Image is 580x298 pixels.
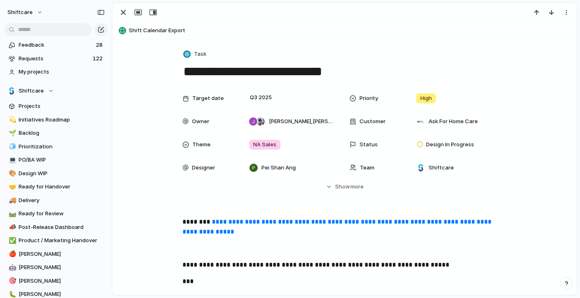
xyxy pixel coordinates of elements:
button: Task [182,48,209,60]
div: 💻 [9,155,14,165]
span: [PERSON_NAME] [19,250,105,258]
a: 🌱Backlog [4,127,108,139]
span: NA Sales [253,141,276,149]
button: 📣 [7,223,16,231]
span: Designer [192,164,215,172]
button: 🛤️ [7,210,16,218]
span: My projects [19,68,105,76]
button: shiftcare [4,6,47,19]
span: Owner [192,117,209,126]
div: 🤖 [9,263,14,272]
span: Customer [360,117,386,126]
a: 🧊Prioritization [4,141,108,153]
a: 🎨Design WIP [4,167,108,180]
div: 🎨 [9,169,14,178]
div: 🛤️ [9,209,14,219]
div: ✅ [9,236,14,246]
button: 🤝 [7,183,16,191]
button: 🎨 [7,169,16,178]
span: Post-Release Dashboard [19,223,105,231]
span: Shift Calendar Export [129,26,573,35]
button: 🍎 [7,250,16,258]
span: Target date [192,94,224,103]
span: Delivery [19,196,105,205]
div: 🍎 [9,249,14,259]
span: Product / Marketing Handover [19,236,105,245]
span: Status [360,141,378,149]
span: Design WIP [19,169,105,178]
span: Team [360,164,374,172]
button: 🎯 [7,277,16,285]
span: [PERSON_NAME] [19,263,105,272]
span: Ready for Review [19,210,105,218]
span: [PERSON_NAME] , [PERSON_NAME] [269,117,333,126]
a: ✅Product / Marketing Handover [4,234,108,247]
span: Requests [19,55,90,63]
a: 🚚Delivery [4,194,108,207]
button: ✅ [7,236,16,245]
div: 🚚 [9,195,14,205]
a: 🤖[PERSON_NAME] [4,261,108,274]
span: Initiatives Roadmap [19,116,105,124]
div: 🎯 [9,276,14,286]
a: 🤝Ready for Handover [4,181,108,193]
span: shiftcare [7,8,33,17]
div: 💫 [9,115,14,124]
a: My projects [4,66,108,78]
span: Theme [192,141,211,149]
span: Pei Shan Ang [261,164,296,172]
a: 🍎[PERSON_NAME] [4,248,108,260]
a: Requests122 [4,52,108,65]
span: 28 [96,41,104,49]
span: Design In Progress [426,141,474,149]
span: Ask For Home Care [429,117,478,126]
span: Priority [360,94,378,103]
button: 🚚 [7,196,16,205]
button: Shiftcare [4,85,108,97]
a: 🛤️Ready for Review [4,207,108,220]
span: PO/BA WIP [19,156,105,164]
span: 122 [93,55,104,63]
div: 🧊 [9,142,14,151]
button: 🤖 [7,263,16,272]
span: High [420,94,432,103]
span: Show [335,183,350,191]
a: Projects [4,100,108,112]
span: Shiftcare [429,164,454,172]
button: 💻 [7,156,16,164]
span: Feedback [19,41,93,49]
button: Showmore [182,179,507,194]
a: 💫Initiatives Roadmap [4,114,108,126]
span: Ready for Handover [19,183,105,191]
div: 📣 [9,222,14,232]
span: Prioritization [19,143,105,151]
a: 💻PO/BA WIP [4,154,108,166]
button: 🌱 [7,129,16,137]
button: Shift Calendar Export [116,24,573,37]
div: 🤝 [9,182,14,192]
div: 🌱 [9,129,14,138]
span: Q3 2025 [248,93,274,103]
button: 🧊 [7,143,16,151]
span: Task [194,50,206,58]
span: Projects [19,102,105,110]
a: Feedback28 [4,39,108,51]
button: 💫 [7,116,16,124]
a: 🎯[PERSON_NAME] [4,275,108,287]
span: Shiftcare [19,87,44,95]
a: 📣Post-Release Dashboard [4,221,108,234]
span: more [350,183,364,191]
